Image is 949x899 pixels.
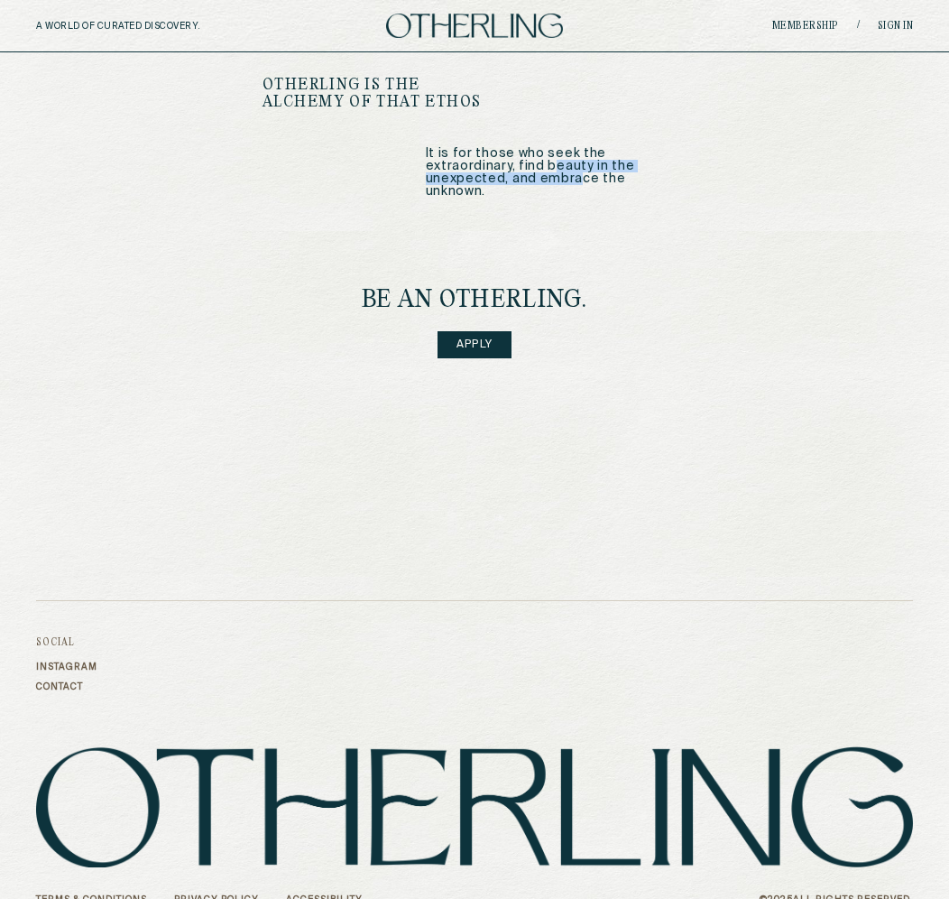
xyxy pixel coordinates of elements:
h4: be an Otherling. [362,288,587,313]
a: Membership [772,21,839,32]
a: Instagram [36,662,97,672]
img: logo [386,14,563,38]
a: Apply [438,331,511,358]
span: / [857,19,860,32]
a: Sign in [878,21,914,32]
h5: A WORLD OF CURATED DISCOVERY. [36,21,279,32]
a: Contact [36,681,97,692]
p: It is for those who seek the extraordinary, find beauty in the unexpected, and embrace the unknown. [426,147,687,198]
h1: OTHERLING IS THE ALCHEMY OF THAT ETHOS [263,77,501,111]
img: logo [36,746,913,867]
h3: Social [36,637,97,648]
